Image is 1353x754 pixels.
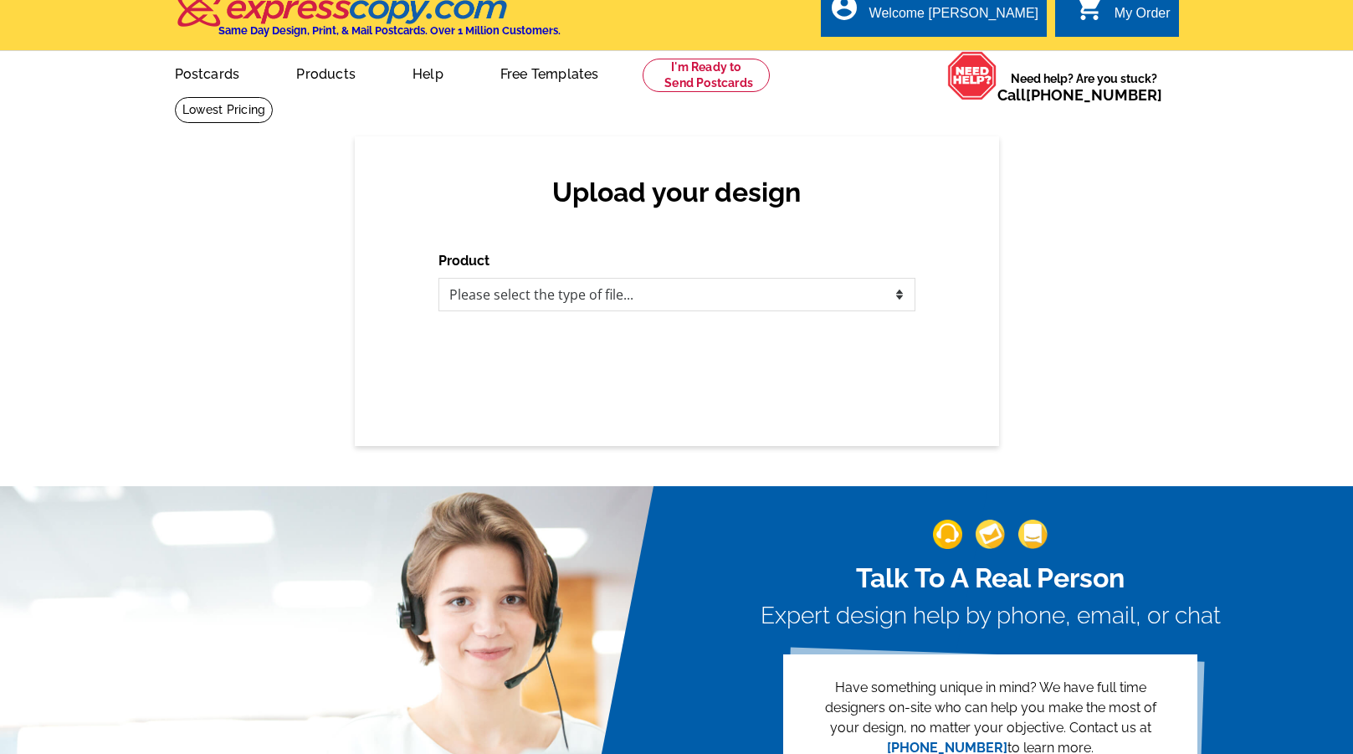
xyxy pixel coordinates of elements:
a: Same Day Design, Print, & Mail Postcards. Over 1 Million Customers. [175,5,561,37]
span: Need help? Are you stuck? [997,70,1171,104]
a: Postcards [148,53,267,92]
div: Welcome [PERSON_NAME] [869,6,1038,29]
img: support-img-1.png [933,520,962,549]
a: Help [386,53,470,92]
span: Call [997,86,1162,104]
h3: Expert design help by phone, email, or chat [761,602,1221,630]
a: shopping_cart My Order [1074,3,1171,24]
div: My Order [1115,6,1171,29]
a: [PHONE_NUMBER] [1026,86,1162,104]
a: Products [269,53,382,92]
label: Product [438,251,489,271]
h2: Upload your design [455,177,899,208]
img: support-img-2.png [976,520,1005,549]
img: support-img-3_1.png [1018,520,1048,549]
h4: Same Day Design, Print, & Mail Postcards. Over 1 Million Customers. [218,24,561,37]
h2: Talk To A Real Person [761,562,1221,594]
img: help [947,51,997,100]
a: Free Templates [474,53,626,92]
